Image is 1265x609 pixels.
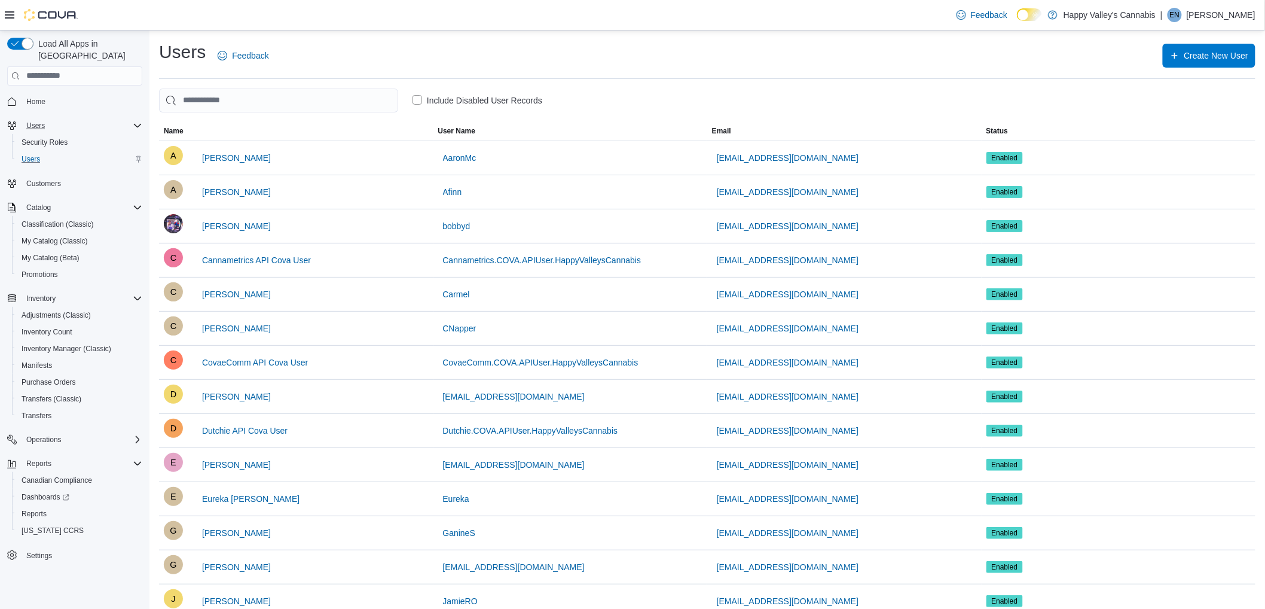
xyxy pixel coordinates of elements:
button: Create New User [1163,44,1255,68]
a: Promotions [17,267,63,282]
span: Enabled [992,459,1018,470]
button: Inventory Manager (Classic) [12,340,147,357]
nav: Complex example [7,88,142,595]
span: CNapper [443,322,476,334]
span: Email [712,126,731,136]
button: Operations [22,433,66,447]
span: Enabled [992,221,1018,232]
button: Eureka [PERSON_NAME] [197,487,304,511]
div: Ezra [164,453,183,472]
a: Manifests [17,358,57,373]
button: Transfers (Classic) [12,391,147,407]
button: Catalog [2,199,147,216]
button: CovaeComm API Cova User [197,351,313,374]
span: [EMAIL_ADDRESS][DOMAIN_NAME] [717,220,858,232]
span: Enabled [986,561,1023,573]
button: Promotions [12,266,147,283]
p: | [1160,8,1163,22]
span: Reports [22,509,47,519]
button: [EMAIL_ADDRESS][DOMAIN_NAME] [712,487,863,511]
span: Enabled [986,493,1023,505]
button: Catalog [22,200,56,215]
span: bobbyd [443,220,470,232]
button: [EMAIL_ADDRESS][DOMAIN_NAME] [712,453,863,477]
span: Canadian Compliance [22,476,92,485]
span: [PERSON_NAME] [202,527,271,539]
span: [EMAIL_ADDRESS][DOMAIN_NAME] [443,459,585,471]
span: CovaeComm API Cova User [202,357,308,369]
button: [US_STATE] CCRS [12,522,147,539]
a: Purchase Orders [17,375,81,389]
span: AaronMc [443,152,476,164]
span: Enabled [992,323,1018,334]
div: Ganine [164,521,183,540]
span: GanineS [443,527,475,539]
button: Eureka [438,487,474,511]
button: Reports [22,456,56,471]
span: Purchase Orders [22,377,76,387]
button: CovaeComm.COVA.APIUser.HappyValleysCannabis [438,351,643,374]
span: Enabled [992,562,1018,573]
button: Customers [2,175,147,192]
span: Cannametrics.COVA.APIUser.HappyValleysCannabis [443,254,641,266]
span: [EMAIL_ADDRESS][DOMAIN_NAME] [717,322,858,334]
a: Customers [22,176,66,191]
button: Reports [2,455,147,472]
span: [EMAIL_ADDRESS][DOMAIN_NAME] [717,254,858,266]
span: [PERSON_NAME] [202,459,271,471]
span: E [170,487,176,506]
span: Enabled [992,187,1018,197]
span: [EMAIL_ADDRESS][DOMAIN_NAME] [717,186,858,198]
span: Enabled [986,288,1023,300]
span: Enabled [986,425,1023,437]
span: Operations [22,433,142,447]
span: Classification (Classic) [17,217,142,232]
button: [PERSON_NAME] [197,555,276,579]
button: Settings [2,546,147,564]
span: Enabled [986,527,1023,539]
a: Users [17,152,45,166]
span: Users [22,154,40,164]
span: Home [22,94,142,109]
span: EN [1170,8,1180,22]
div: George [164,555,183,574]
button: Home [2,93,147,110]
button: Canadian Compliance [12,472,147,489]
button: [PERSON_NAME] [197,180,276,204]
div: Bobby [164,214,183,233]
button: [EMAIL_ADDRESS][DOMAIN_NAME] [712,521,863,545]
span: Feedback [232,50,268,62]
span: [EMAIL_ADDRESS][DOMAIN_NAME] [443,561,585,573]
button: My Catalog (Classic) [12,233,147,249]
span: User Name [438,126,476,136]
span: Feedback [971,9,1007,21]
div: Dutchie [164,419,183,438]
span: Inventory Manager (Classic) [22,344,111,354]
span: [EMAIL_ADDRESS][DOMAIN_NAME] [717,493,858,505]
span: Security Roles [22,138,68,147]
div: Ezra Nickel [1168,8,1182,22]
button: Dutchie.COVA.APIUser.HappyValleysCannabis [438,419,623,443]
button: [PERSON_NAME] [197,214,276,238]
span: Catalog [26,203,51,212]
span: Promotions [17,267,142,282]
span: Enabled [992,255,1018,266]
button: [EMAIL_ADDRESS][DOMAIN_NAME] [712,555,863,579]
a: Security Roles [17,135,72,150]
button: [EMAIL_ADDRESS][DOMAIN_NAME] [438,555,589,579]
span: Enabled [986,459,1023,471]
span: Enabled [986,254,1023,266]
span: [EMAIL_ADDRESS][DOMAIN_NAME] [717,459,858,471]
span: My Catalog (Beta) [17,251,142,265]
span: C [170,351,176,370]
button: [PERSON_NAME] [197,453,276,477]
span: Enabled [992,391,1018,402]
label: Include Disabled User Records [412,93,542,108]
span: Enabled [992,153,1018,163]
span: [PERSON_NAME] [202,152,271,164]
span: A [170,180,176,199]
button: Classification (Classic) [12,216,147,233]
div: Aaron [164,146,183,165]
span: [PERSON_NAME] [202,561,271,573]
button: Cannametrics API Cova User [197,248,316,272]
